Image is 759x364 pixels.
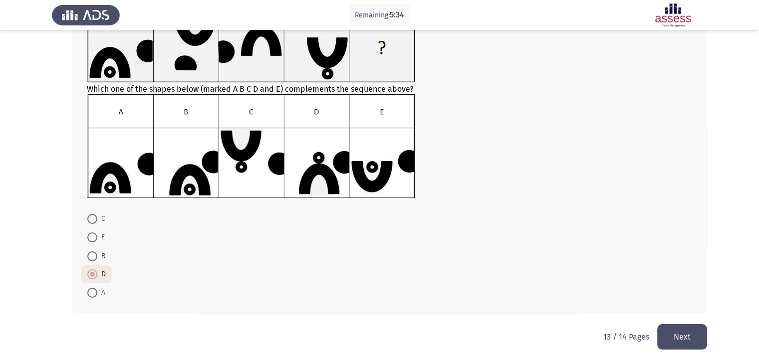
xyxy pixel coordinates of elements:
span: A [97,287,105,299]
img: UkFYYV8wOTJfQi5wbmcxNjkxMzMwMjc4ODgw.png [87,94,415,197]
span: D [97,268,106,280]
span: 5:34 [390,10,404,19]
img: UkFYYV8wOTJfQS5wbmcxNjkxMzg1MzI1MjI4.png [87,11,415,82]
p: Remaining: [355,9,404,21]
span: B [97,250,105,262]
button: load next page [657,324,707,350]
span: E [97,231,105,243]
img: Assess Talent Management logo [52,1,120,29]
img: Assessment logo of Focus 4 Module Assessment (IB- A/EN/AR) [639,1,707,29]
p: 13 / 14 Pages [603,332,649,342]
span: C [97,213,105,225]
div: Which one of the shapes below (marked A B C D and E) complements the sequence above? [87,11,692,200]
